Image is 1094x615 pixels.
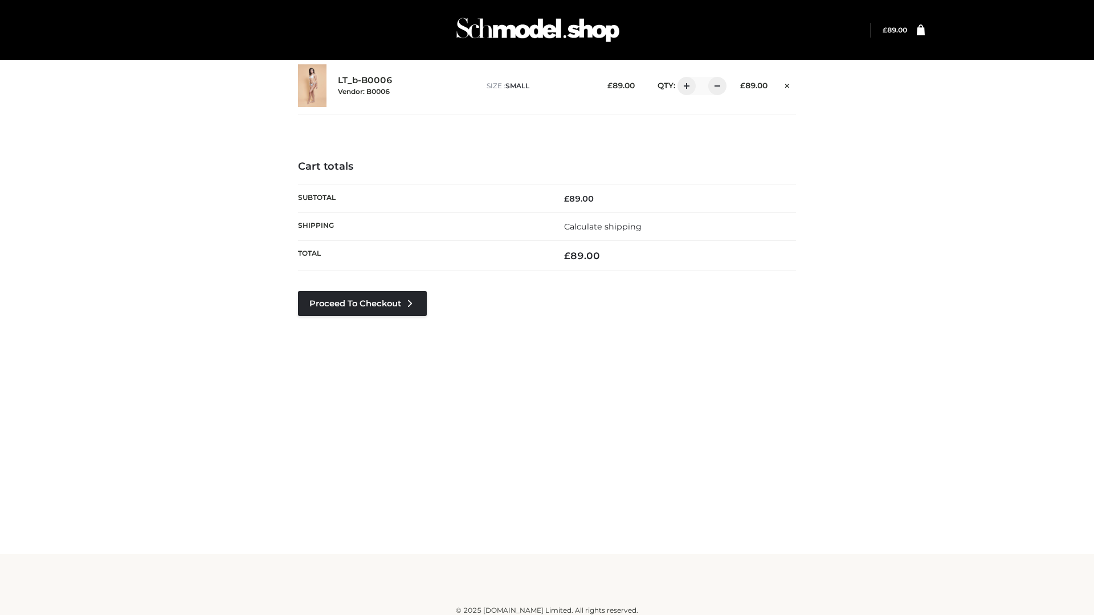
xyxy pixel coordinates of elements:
img: Schmodel Admin 964 [452,7,623,52]
a: £89.00 [883,26,907,34]
bdi: 89.00 [740,81,768,90]
span: £ [564,250,570,261]
a: Calculate shipping [564,222,642,232]
bdi: 89.00 [607,81,635,90]
span: £ [607,81,613,90]
span: £ [740,81,745,90]
span: £ [883,26,887,34]
th: Subtotal [298,184,547,212]
h4: Cart totals [298,161,796,173]
bdi: 89.00 [564,250,600,261]
img: LT_b-B0006 - SMALL [298,64,326,107]
small: Vendor: B0006 [338,87,390,96]
p: size : [487,81,590,91]
span: £ [564,194,569,204]
a: Remove this item [779,77,796,92]
div: QTY: [646,77,722,95]
th: Total [298,241,547,271]
span: SMALL [505,81,529,90]
a: LT_b-B0006 [338,75,393,86]
th: Shipping [298,212,547,240]
bdi: 89.00 [883,26,907,34]
bdi: 89.00 [564,194,594,204]
a: Proceed to Checkout [298,291,427,316]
